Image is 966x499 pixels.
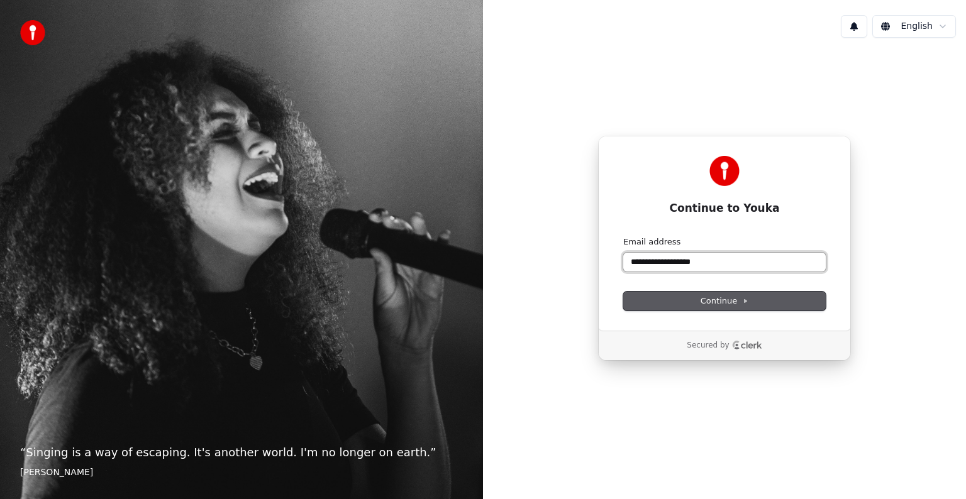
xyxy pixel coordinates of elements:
[709,156,740,186] img: Youka
[20,20,45,45] img: youka
[701,295,748,307] span: Continue
[20,444,463,461] p: “ Singing is a way of escaping. It's another world. I'm no longer on earth. ”
[623,292,826,310] button: Continue
[623,236,680,248] label: Email address
[20,466,463,479] footer: [PERSON_NAME]
[623,201,826,216] h1: Continue to Youka
[687,341,729,351] p: Secured by
[732,341,762,349] a: Clerk logo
